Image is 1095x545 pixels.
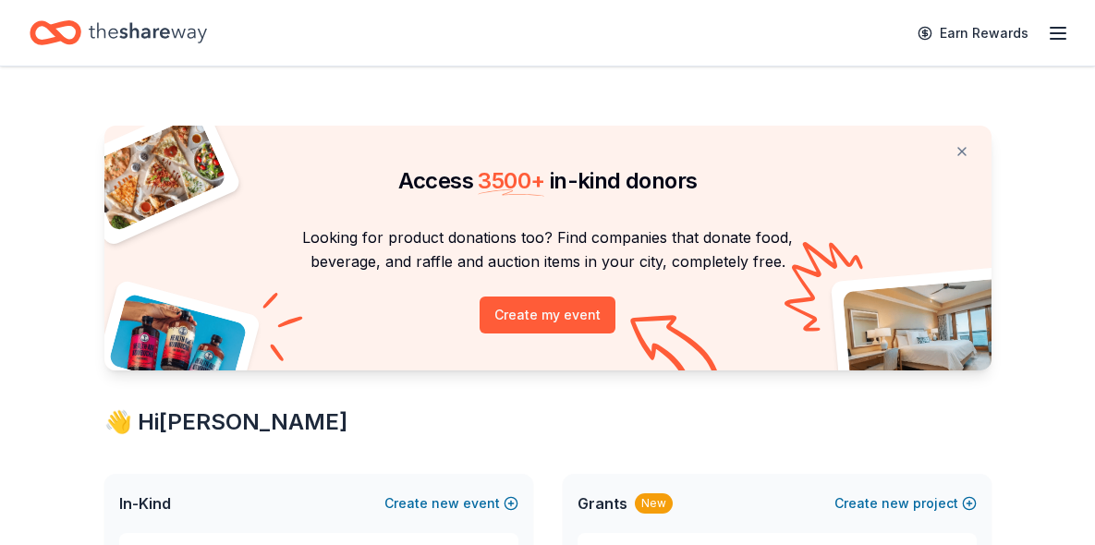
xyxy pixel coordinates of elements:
[384,492,518,515] button: Createnewevent
[104,407,992,437] div: 👋 Hi [PERSON_NAME]
[119,492,171,515] span: In-Kind
[630,315,723,384] img: Curvy arrow
[432,492,459,515] span: new
[30,11,207,54] a: Home
[882,492,909,515] span: new
[906,17,1040,50] a: Earn Rewards
[834,492,977,515] button: Createnewproject
[83,115,227,233] img: Pizza
[478,167,544,194] span: 3500 +
[578,492,627,515] span: Grants
[398,167,698,194] span: Access in-kind donors
[635,493,673,514] div: New
[480,297,615,333] button: Create my event
[127,225,969,274] p: Looking for product donations too? Find companies that donate food, beverage, and raffle and auct...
